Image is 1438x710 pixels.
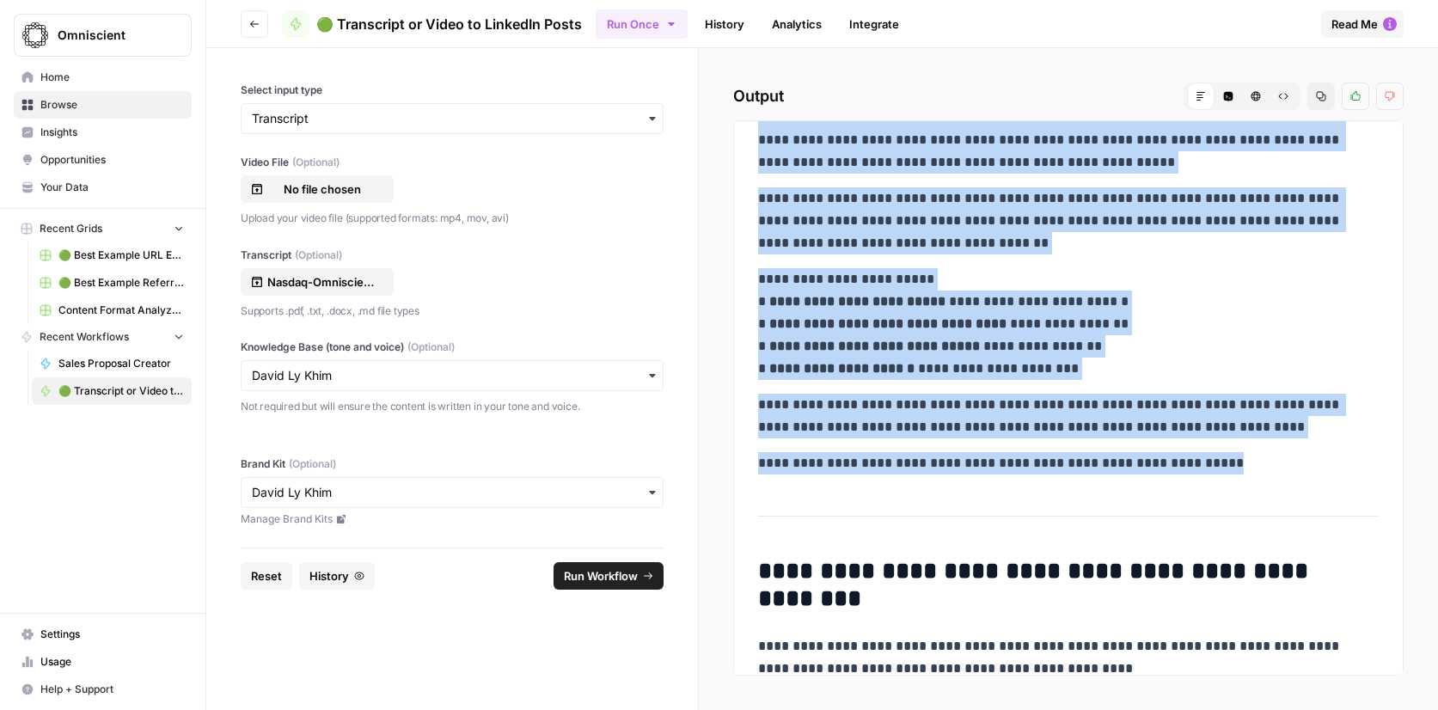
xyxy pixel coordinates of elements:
[267,273,377,291] p: Nasdaq-Omniscient-Organic-Growth-Consultation-625683b7-412f.pdf
[252,484,652,501] input: David Ly Khim
[32,242,192,269] a: 🟢 Best Example URL Extractor Grid (3)
[407,340,455,355] span: (Optional)
[40,682,184,697] span: Help + Support
[695,10,755,38] a: History
[14,14,192,57] button: Workspace: Omniscient
[58,27,162,44] span: Omniscient
[241,511,664,527] a: Manage Brand Kits
[14,174,192,201] a: Your Data
[1321,10,1404,38] button: Read Me
[241,175,394,203] button: No file chosen
[40,125,184,140] span: Insights
[40,221,102,236] span: Recent Grids
[58,248,184,263] span: 🟢 Best Example URL Extractor Grid (3)
[14,64,192,91] a: Home
[14,621,192,648] a: Settings
[58,303,184,318] span: Content Format Analyzer Grid
[554,562,664,590] button: Run Workflow
[40,654,184,670] span: Usage
[241,155,664,170] label: Video File
[282,10,582,38] a: 🟢 Transcript or Video to LinkedIn Posts
[58,383,184,399] span: 🟢 Transcript or Video to LinkedIn Posts
[289,456,336,472] span: (Optional)
[292,155,340,170] span: (Optional)
[32,350,192,377] a: Sales Proposal Creator
[251,567,282,585] span: Reset
[40,627,184,642] span: Settings
[241,398,664,415] p: Not required but will ensure the content is written in your tone and voice.
[58,275,184,291] span: 🟢 Best Example Referring Domains Finder Grid (1)
[316,14,582,34] span: 🟢 Transcript or Video to LinkedIn Posts
[14,216,192,242] button: Recent Grids
[241,340,664,355] label: Knowledge Base (tone and voice)
[241,83,664,98] label: Select input type
[295,248,342,263] span: (Optional)
[267,181,377,198] p: No file chosen
[762,10,832,38] a: Analytics
[40,152,184,168] span: Opportunities
[40,180,184,195] span: Your Data
[40,329,129,345] span: Recent Workflows
[839,10,909,38] a: Integrate
[14,119,192,146] a: Insights
[241,268,394,296] button: Nasdaq-Omniscient-Organic-Growth-Consultation-625683b7-412f.pdf
[14,324,192,350] button: Recent Workflows
[14,91,192,119] a: Browse
[733,83,1404,110] h2: Output
[58,356,184,371] span: Sales Proposal Creator
[40,70,184,85] span: Home
[241,562,292,590] button: Reset
[14,676,192,703] button: Help + Support
[40,97,184,113] span: Browse
[14,146,192,174] a: Opportunities
[241,303,664,320] p: Supports .pdf, .txt, .docx, .md file types
[32,297,192,324] a: Content Format Analyzer Grid
[1331,15,1378,33] span: Read Me
[32,269,192,297] a: 🟢 Best Example Referring Domains Finder Grid (1)
[241,210,664,227] p: Upload your video file (supported formats: mp4, mov, avi)
[252,110,652,127] input: Transcript
[241,456,664,472] label: Brand Kit
[299,562,375,590] button: History
[14,648,192,676] a: Usage
[20,20,51,51] img: Omniscient Logo
[564,567,638,585] span: Run Workflow
[252,367,652,384] input: David Ly Khim
[596,9,688,39] button: Run Once
[309,567,349,585] span: History
[241,248,664,263] label: Transcript
[32,377,192,405] a: 🟢 Transcript or Video to LinkedIn Posts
